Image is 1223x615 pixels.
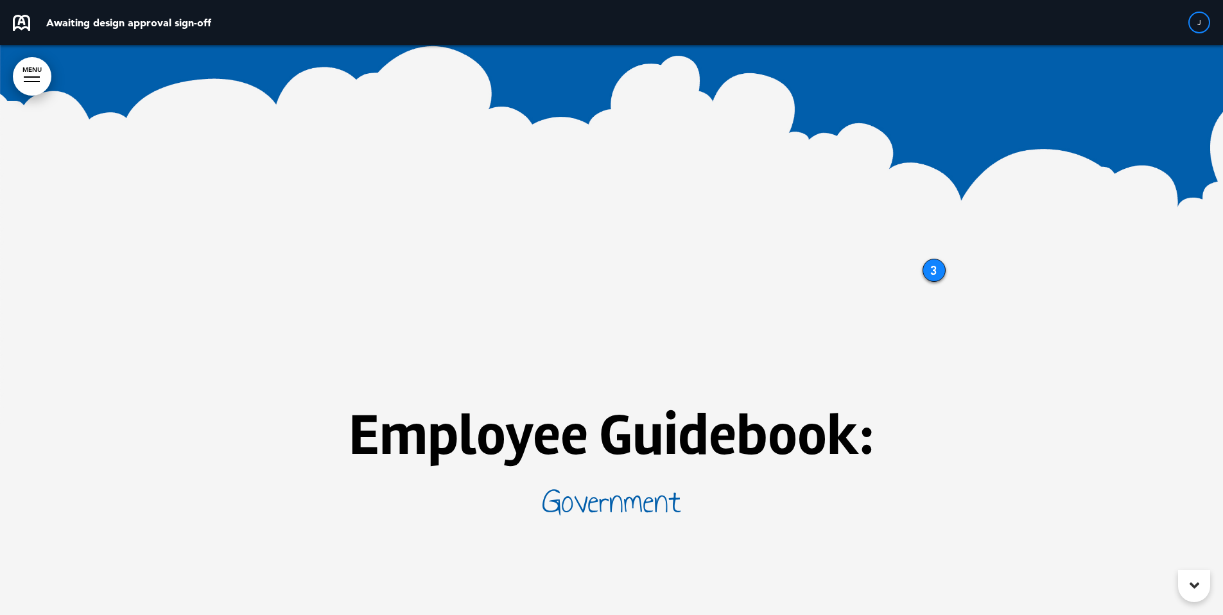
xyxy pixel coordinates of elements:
[13,57,51,96] a: MENU
[46,17,211,28] p: Awaiting design approval sign-off
[349,400,874,471] span: Employee Guidebook:
[291,484,933,519] h1: Government
[1188,12,1210,33] div: J
[13,15,30,31] img: airmason-logo
[923,259,946,282] div: 3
